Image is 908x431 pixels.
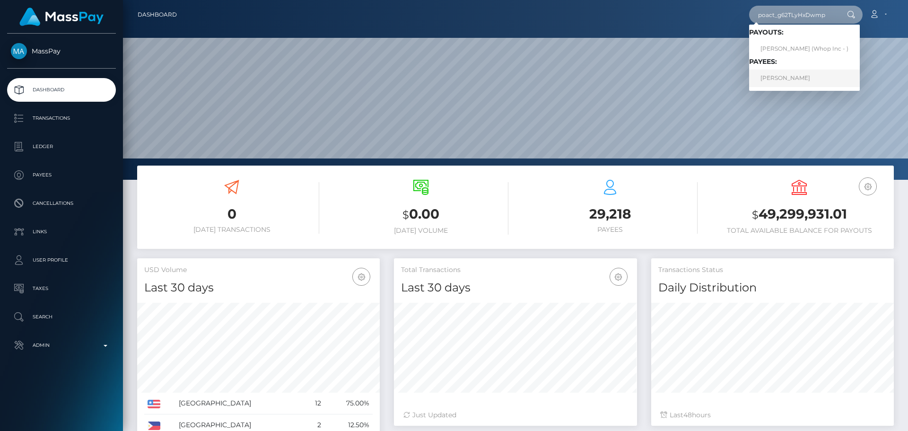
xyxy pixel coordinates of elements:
[7,163,116,187] a: Payees
[19,8,104,26] img: MassPay Logo
[11,111,112,125] p: Transactions
[148,400,160,408] img: US.png
[7,220,116,244] a: Links
[144,280,373,296] h4: Last 30 days
[144,205,319,223] h3: 0
[403,410,627,420] div: Just Updated
[148,422,160,430] img: PH.png
[7,106,116,130] a: Transactions
[7,135,116,158] a: Ledger
[7,305,116,329] a: Search
[333,227,508,235] h6: [DATE] Volume
[7,47,116,55] span: MassPay
[712,227,887,235] h6: Total Available Balance for Payouts
[11,225,112,239] p: Links
[401,280,629,296] h4: Last 30 days
[752,208,759,221] small: $
[11,196,112,211] p: Cancellations
[749,70,860,87] a: [PERSON_NAME]
[324,393,373,414] td: 75.00%
[749,58,860,66] h6: Payees:
[11,338,112,352] p: Admin
[144,226,319,234] h6: [DATE] Transactions
[7,192,116,215] a: Cancellations
[175,393,304,414] td: [GEOGRAPHIC_DATA]
[138,5,177,25] a: Dashboard
[11,310,112,324] p: Search
[683,411,692,419] span: 48
[11,168,112,182] p: Payees
[11,253,112,267] p: User Profile
[749,6,838,24] input: Search...
[7,78,116,102] a: Dashboard
[11,281,112,296] p: Taxes
[402,208,409,221] small: $
[523,226,698,234] h6: Payees
[11,140,112,154] p: Ledger
[7,277,116,300] a: Taxes
[712,205,887,224] h3: 49,299,931.01
[401,265,629,275] h5: Total Transactions
[658,265,887,275] h5: Transactions Status
[523,205,698,223] h3: 29,218
[11,43,27,59] img: MassPay
[661,410,884,420] div: Last hours
[7,248,116,272] a: User Profile
[7,334,116,357] a: Admin
[658,280,887,296] h4: Daily Distribution
[333,205,508,224] h3: 0.00
[11,83,112,97] p: Dashboard
[144,265,373,275] h5: USD Volume
[749,40,860,58] a: [PERSON_NAME] (Whop Inc - )
[304,393,324,414] td: 12
[749,28,860,36] h6: Payouts:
